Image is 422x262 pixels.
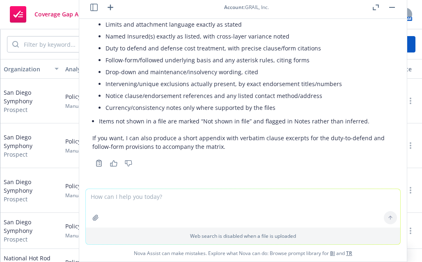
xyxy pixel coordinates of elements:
[65,232,90,239] span: Manual run
[65,182,90,199] div: Policy
[95,159,103,167] svg: Copy to clipboard
[105,102,394,114] li: Currency/consistency notes only where supported by the files
[65,192,90,199] span: Manual run
[65,222,90,239] div: Policy
[65,92,90,109] div: Policy
[4,133,59,159] div: San Diego Symphony
[65,147,90,154] span: Manual run
[4,178,59,203] div: San Diego Symphony
[92,134,394,151] p: If you want, I can also produce a short appendix with verbatim clause excerpts for the duty-to-de...
[65,137,90,154] div: Policy
[62,59,124,79] button: Analysis
[7,3,101,26] a: Coverage Gap Analysis
[65,65,111,73] div: Analysis
[4,150,59,159] span: Prospect
[19,36,138,52] input: Filter by keyword...
[105,78,394,90] li: Intervening/unique exclusions actually present, by exact endorsement titles/numbers
[105,66,394,78] li: Drop-down and maintenance/insolvency wording, cited
[12,41,19,48] svg: Search
[99,115,394,127] li: Items not shown in a file are marked “Not shown in file” and flagged in Notes rather than inferred.
[105,30,394,42] li: Named Insured(s) exactly as listed, with cross-layer variance noted
[0,59,62,79] button: Organization
[105,42,394,54] li: Duty to defend and defense cost treatment, with precise clause/form citations
[4,195,59,203] span: Prospect
[105,54,394,66] li: Follow-form/followed underlying basis and any asterisk rules, citing forms
[65,103,90,109] span: Manual run
[330,250,335,257] a: BI
[34,11,98,18] span: Coverage Gap Analysis
[122,157,135,169] button: Thumbs down
[224,4,269,11] div: : GRAIL, Inc.
[224,4,244,11] span: Account
[4,105,59,114] span: Prospect
[83,245,404,262] span: Nova Assist can make mistakes. Explore what Nova can do: Browse prompt library for and
[4,235,59,244] span: Prospect
[4,218,59,244] div: San Diego Symphony
[105,90,394,102] li: Notice clause/endorsement references and any listed contact method/address
[105,18,394,30] li: Limits and attachment language exactly as stated
[4,65,50,73] div: Organization
[4,88,59,114] div: San Diego Symphony
[346,250,352,257] a: TR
